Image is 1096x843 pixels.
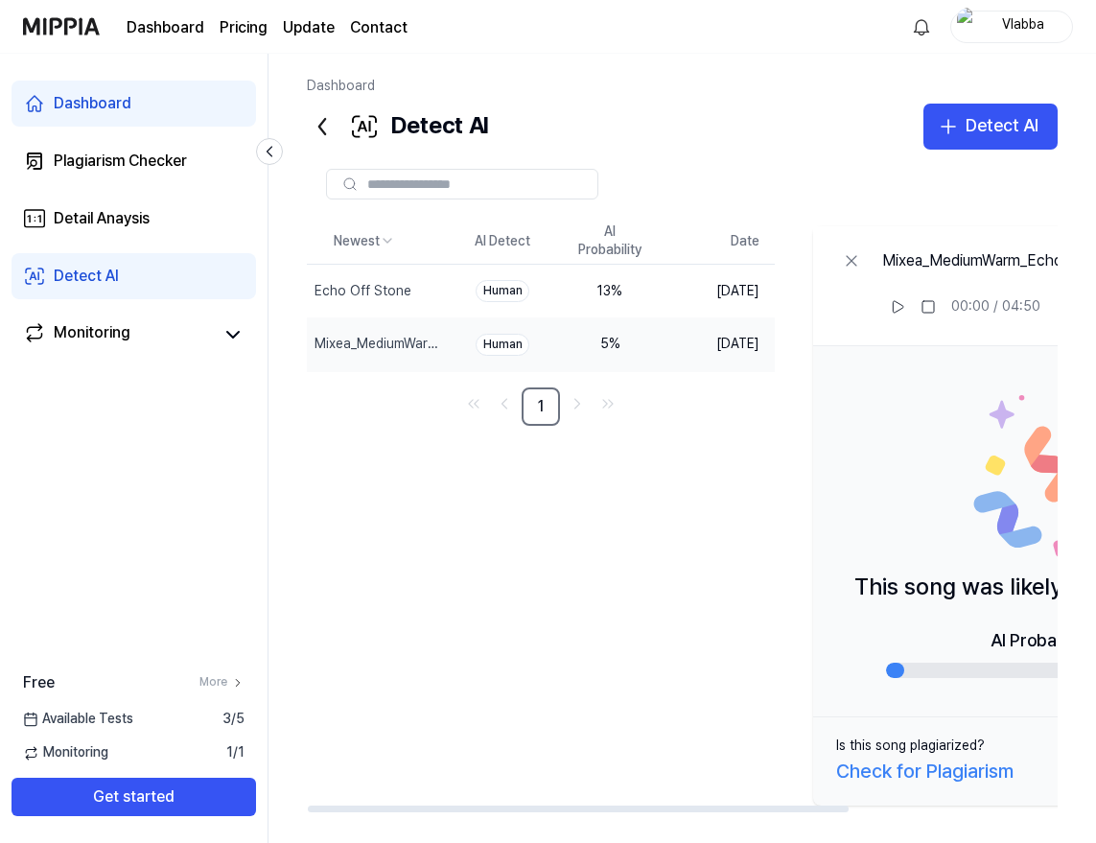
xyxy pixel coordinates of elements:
[564,390,591,417] a: Go to next page
[957,8,980,46] img: profile
[12,778,256,816] button: Get started
[54,265,119,288] div: Detect AI
[307,387,775,426] nav: pagination
[910,15,933,38] img: 알림
[23,321,214,348] a: Monitoring
[460,390,487,417] a: Go to first page
[199,674,245,691] a: More
[315,335,445,354] div: Mixea_MediumWarm_Echo Off Stone
[476,334,529,356] div: Human
[127,16,204,39] a: Dashboard
[664,219,775,265] th: Date
[836,756,1014,786] div: Check for Plagiarism
[283,16,335,39] a: Update
[222,710,245,729] span: 3 / 5
[220,16,268,39] a: Pricing
[226,743,245,762] span: 1 / 1
[449,219,556,265] th: AI Detect
[836,737,985,756] div: Is this song plagiarized?
[986,15,1061,36] div: Vlabba
[491,390,518,417] a: Go to previous page
[476,280,529,302] div: Human
[12,253,256,299] a: Detect AI
[12,138,256,184] a: Plagiarism Checker
[307,78,375,93] a: Dashboard
[23,671,55,694] span: Free
[54,207,150,230] div: Detail Anaysis
[923,104,1058,150] button: Detect AI
[951,297,1040,316] div: 00:00 / 04:50
[315,282,411,301] div: Echo Off Stone
[595,390,621,417] a: Go to last page
[664,317,775,371] td: [DATE]
[966,112,1038,140] div: Detect AI
[23,743,108,762] span: Monitoring
[12,81,256,127] a: Dashboard
[12,196,256,242] a: Detail Anaysis
[54,92,131,115] div: Dashboard
[950,11,1073,43] button: profileVlabba
[571,282,648,301] div: 13 %
[54,150,187,173] div: Plagiarism Checker
[556,219,664,265] th: AI Probability
[54,321,130,348] div: Monitoring
[664,265,775,318] td: [DATE]
[522,387,560,426] a: 1
[23,710,133,729] span: Available Tests
[571,335,648,354] div: 5 %
[350,16,408,39] a: Contact
[307,104,488,150] div: Detect AI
